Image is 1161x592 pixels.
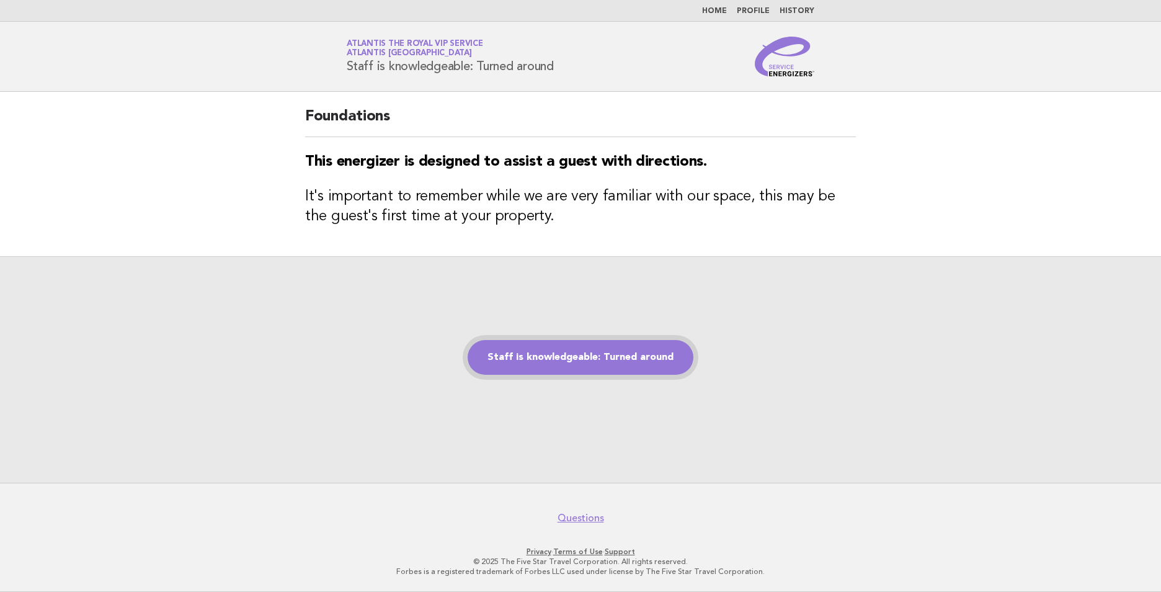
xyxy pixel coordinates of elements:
[305,155,707,169] strong: This energizer is designed to assist a guest with directions.
[347,40,554,73] h1: Staff is knowledgeable: Turned around
[755,37,814,76] img: Service Energizers
[305,107,856,137] h2: Foundations
[468,340,693,375] a: Staff is knowledgeable: Turned around
[305,187,856,226] h3: It's important to remember while we are very familiar with our space, this may be the guest's fir...
[737,7,770,15] a: Profile
[201,557,960,567] p: © 2025 The Five Star Travel Corporation. All rights reserved.
[780,7,814,15] a: History
[553,547,603,556] a: Terms of Use
[605,547,635,556] a: Support
[527,547,551,556] a: Privacy
[347,50,472,58] span: Atlantis [GEOGRAPHIC_DATA]
[558,512,604,524] a: Questions
[201,567,960,576] p: Forbes is a registered trademark of Forbes LLC used under license by The Five Star Travel Corpora...
[347,40,483,57] a: Atlantis the Royal VIP ServiceAtlantis [GEOGRAPHIC_DATA]
[702,7,727,15] a: Home
[201,547,960,557] p: · ·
